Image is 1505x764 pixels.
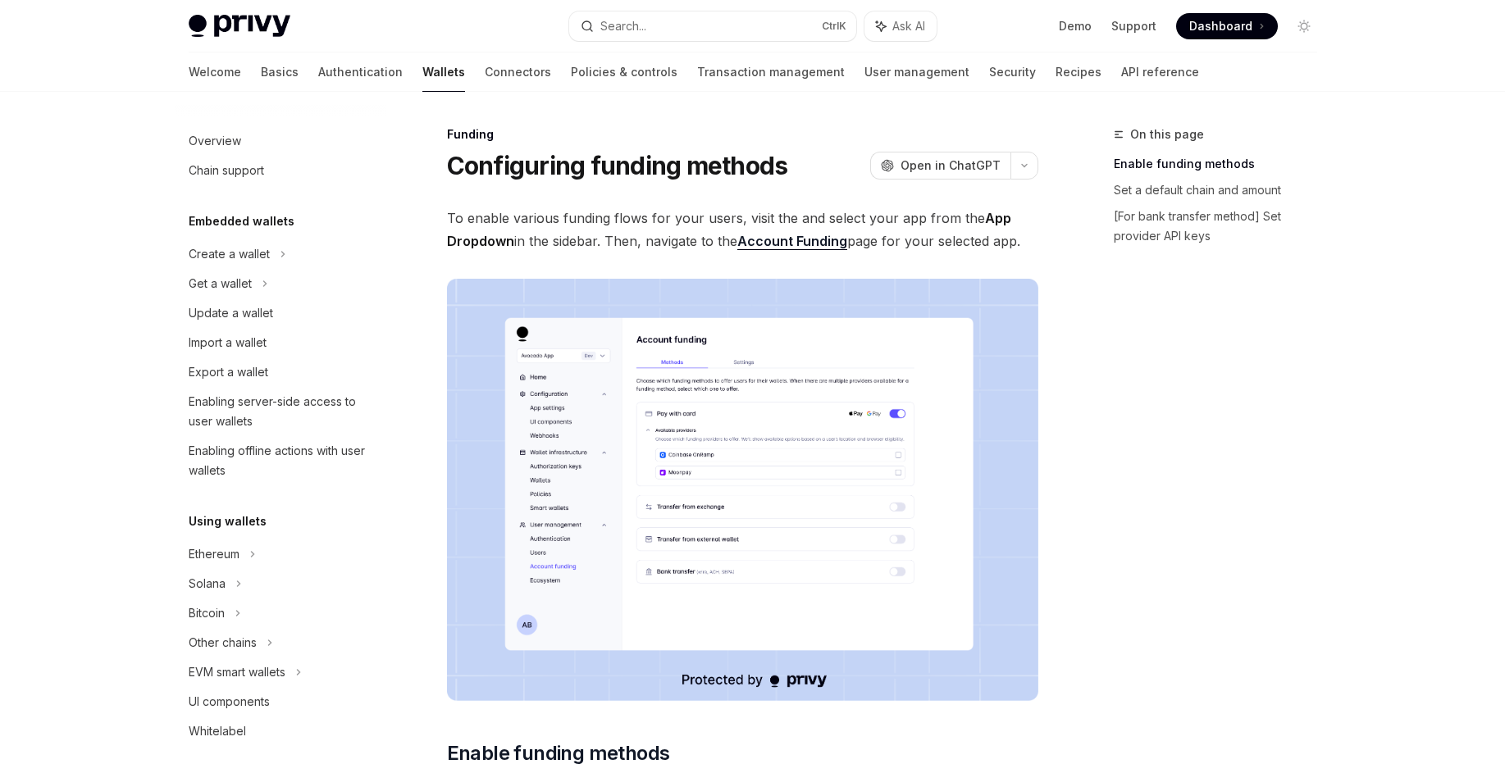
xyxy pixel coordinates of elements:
a: Support [1111,18,1156,34]
div: Bitcoin [189,603,225,623]
img: light logo [189,15,290,38]
a: Security [989,52,1036,92]
a: Set a default chain and amount [1114,177,1330,203]
button: Ask AI [864,11,937,41]
a: Recipes [1056,52,1101,92]
div: Ethereum [189,544,239,564]
div: Import a wallet [189,333,267,352]
a: Update a wallet [176,298,385,328]
a: API reference [1121,52,1199,92]
img: Fundingupdate PNG [447,279,1038,701]
span: On this page [1130,125,1204,144]
a: Connectors [485,52,551,92]
div: Whitelabel [189,721,246,741]
div: Other chains [189,633,257,653]
div: UI components [189,692,270,712]
a: Welcome [189,52,241,92]
a: Policies & controls [571,52,677,92]
a: Wallets [422,52,465,92]
h1: Configuring funding methods [447,151,788,180]
a: Import a wallet [176,328,385,357]
span: Ctrl K [822,20,846,33]
div: Enabling offline actions with user wallets [189,441,376,480]
a: Demo [1059,18,1092,34]
a: Enabling offline actions with user wallets [176,436,385,485]
a: Enable funding methods [1114,151,1330,177]
div: EVM smart wallets [189,662,285,682]
div: Overview [189,131,241,151]
a: Whitelabel [176,716,385,746]
h5: Using wallets [189,512,267,531]
div: Search... [600,16,646,36]
div: Update a wallet [189,303,273,323]
div: Export a wallet [189,362,268,382]
button: Open in ChatGPT [870,152,1010,180]
div: Solana [189,574,226,593]
div: Get a wallet [189,274,252,293]
a: Dashboard [1176,13,1278,39]
a: Overview [176,126,385,156]
a: Account Funding [737,233,847,250]
div: Enabling server-side access to user wallets [189,392,376,431]
span: Dashboard [1189,18,1252,34]
a: Authentication [318,52,403,92]
h5: Embedded wallets [189,211,294,231]
a: Export a wallet [176,357,385,387]
a: UI components [176,687,385,716]
a: Enabling server-side access to user wallets [176,387,385,436]
button: Search...CtrlK [569,11,856,41]
a: Transaction management [697,52,845,92]
span: Open in ChatGPT [901,157,1001,174]
span: Ask AI [892,18,925,34]
a: [For bank transfer method] Set provider API keys [1114,203,1330,249]
button: Toggle dark mode [1291,13,1317,39]
a: Chain support [176,156,385,185]
span: To enable various funding flows for your users, visit the and select your app from the in the sid... [447,207,1038,252]
div: Funding [447,126,1038,143]
a: User management [864,52,969,92]
div: Chain support [189,161,264,180]
a: Basics [261,52,299,92]
div: Create a wallet [189,244,270,264]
